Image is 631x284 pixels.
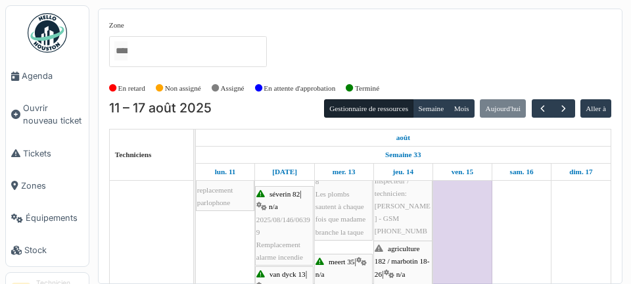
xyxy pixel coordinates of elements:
[256,216,310,236] span: 2025/08/146/06399
[23,147,83,160] span: Tickets
[221,83,245,94] label: Assigné
[382,147,424,163] a: Semaine 33
[269,270,306,278] span: van dyck 13
[21,179,83,192] span: Zones
[6,234,89,266] a: Stock
[315,137,371,239] div: |
[507,164,537,180] a: 16 août 2025
[28,13,67,53] img: Badge_color-CXgf-gQk.svg
[448,164,477,180] a: 15 août 2025
[6,202,89,234] a: Équipements
[389,164,417,180] a: 14 août 2025
[480,99,526,118] button: Aujourd'hui
[566,164,596,180] a: 17 août 2025
[393,130,413,146] a: 11 août 2025
[6,137,89,170] a: Tickets
[118,83,145,94] label: En retard
[26,212,83,224] span: Équipements
[269,190,300,198] span: séverin 82
[315,270,325,278] span: n/a
[269,164,300,180] a: 12 août 2025
[329,164,359,180] a: 13 août 2025
[413,99,449,118] button: Semaine
[256,241,303,261] span: Remplacement alarme incendie
[355,83,379,94] label: Terminé
[375,245,430,277] span: agriculture 182 / marbotin 18-26
[114,41,128,60] input: Tous
[580,99,611,118] button: Aller à
[448,99,475,118] button: Mois
[197,186,233,206] span: replacement parlophone
[6,170,89,202] a: Zones
[396,270,406,278] span: n/a
[6,60,89,92] a: Agenda
[553,99,574,118] button: Suivant
[264,83,335,94] label: En attente d'approbation
[212,164,239,180] a: 11 août 2025
[109,20,124,31] label: Zone
[24,244,83,256] span: Stock
[315,190,365,236] span: Les plombs sautent à chaque fois que madame branche la taque
[115,151,152,158] span: Techniciens
[329,258,354,266] span: meert 35
[197,161,251,181] span: 2025/06/146/04654
[256,188,312,264] div: |
[109,101,212,116] h2: 11 – 17 août 2025
[269,202,278,210] span: n/a
[532,99,553,118] button: Précédent
[315,165,369,185] span: 2025/08/146/06388
[23,102,83,127] span: Ouvrir nouveau ticket
[22,70,83,82] span: Agenda
[324,99,413,118] button: Gestionnaire de ressources
[165,83,201,94] label: Non assigné
[6,92,89,137] a: Ouvrir nouveau ticket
